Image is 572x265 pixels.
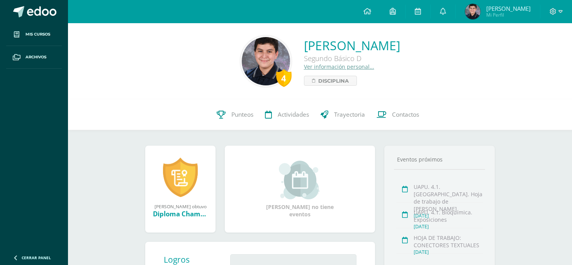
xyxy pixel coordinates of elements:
[164,254,224,265] div: Logros
[414,249,483,255] div: [DATE]
[465,4,480,19] img: 6757844ca12634e20f9984b2b6a78389.png
[392,110,419,119] span: Contactos
[153,209,208,218] div: Diploma Champagnat
[304,63,374,70] a: Ver información personal...
[486,12,531,18] span: Mi Perfil
[304,37,400,54] a: [PERSON_NAME]
[22,255,51,260] span: Cerrar panel
[318,76,349,85] span: Disciplina
[414,223,483,230] div: [DATE]
[259,99,315,130] a: Actividades
[304,76,357,86] a: Disciplina
[486,5,531,12] span: [PERSON_NAME]
[371,99,425,130] a: Contactos
[6,23,62,46] a: Mis cursos
[261,161,339,218] div: [PERSON_NAME] no tiene eventos
[6,46,62,69] a: Archivos
[278,110,309,119] span: Actividades
[25,54,46,60] span: Archivos
[25,31,50,37] span: Mis cursos
[242,37,290,85] img: a48c082fbfec1e1fd0f5f74affd5d555.png
[315,99,371,130] a: Trayectoria
[276,69,292,87] div: 4
[414,209,483,223] div: UAPU. 4.1. Bioquímica. Exposiciones
[304,54,400,63] div: Segundo Básico D
[394,156,485,163] div: Eventos próximos
[414,183,483,212] div: UAPU. 4.1. [GEOGRAPHIC_DATA]. Hoja de trabajo de [PERSON_NAME]
[231,110,253,119] span: Punteos
[334,110,365,119] span: Trayectoria
[153,203,208,209] div: [PERSON_NAME] obtuvo
[279,161,321,199] img: event_small.png
[211,99,259,130] a: Punteos
[414,234,483,249] div: HOJA DE TRABAJO: CONECTORES TEXTUALES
